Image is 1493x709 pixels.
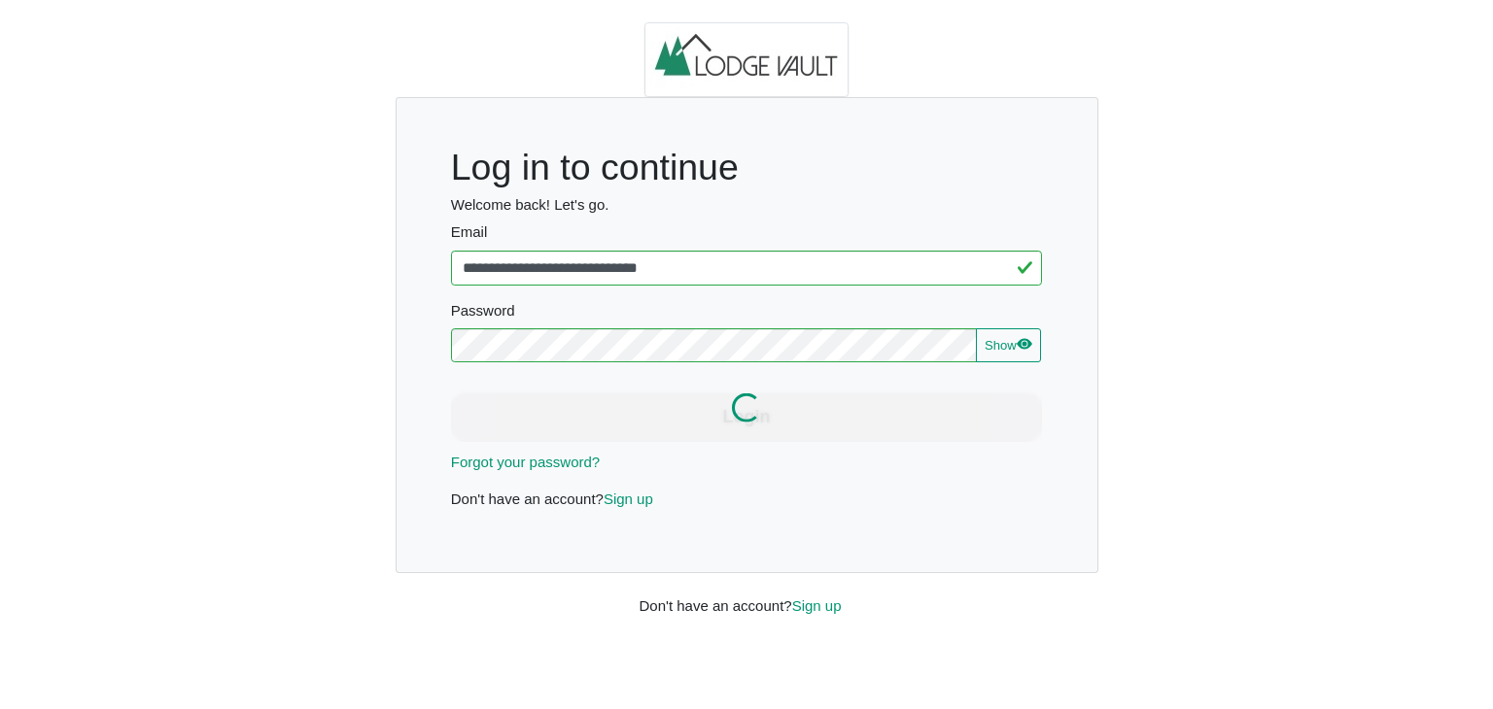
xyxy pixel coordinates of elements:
[451,196,1043,214] h6: Welcome back! Let's go.
[644,22,849,98] img: logo.2b93711c.jpg
[625,573,869,617] div: Don't have an account?
[451,221,1043,244] label: Email
[1017,336,1032,352] svg: eye fill
[976,328,1040,363] button: Showeye fill
[604,490,653,507] a: Sign up
[451,300,1043,328] legend: Password
[451,146,1043,189] h1: Log in to continue
[451,454,600,470] a: Forgot your password?
[792,597,842,614] a: Sign up
[451,489,1043,511] p: Don't have an account?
